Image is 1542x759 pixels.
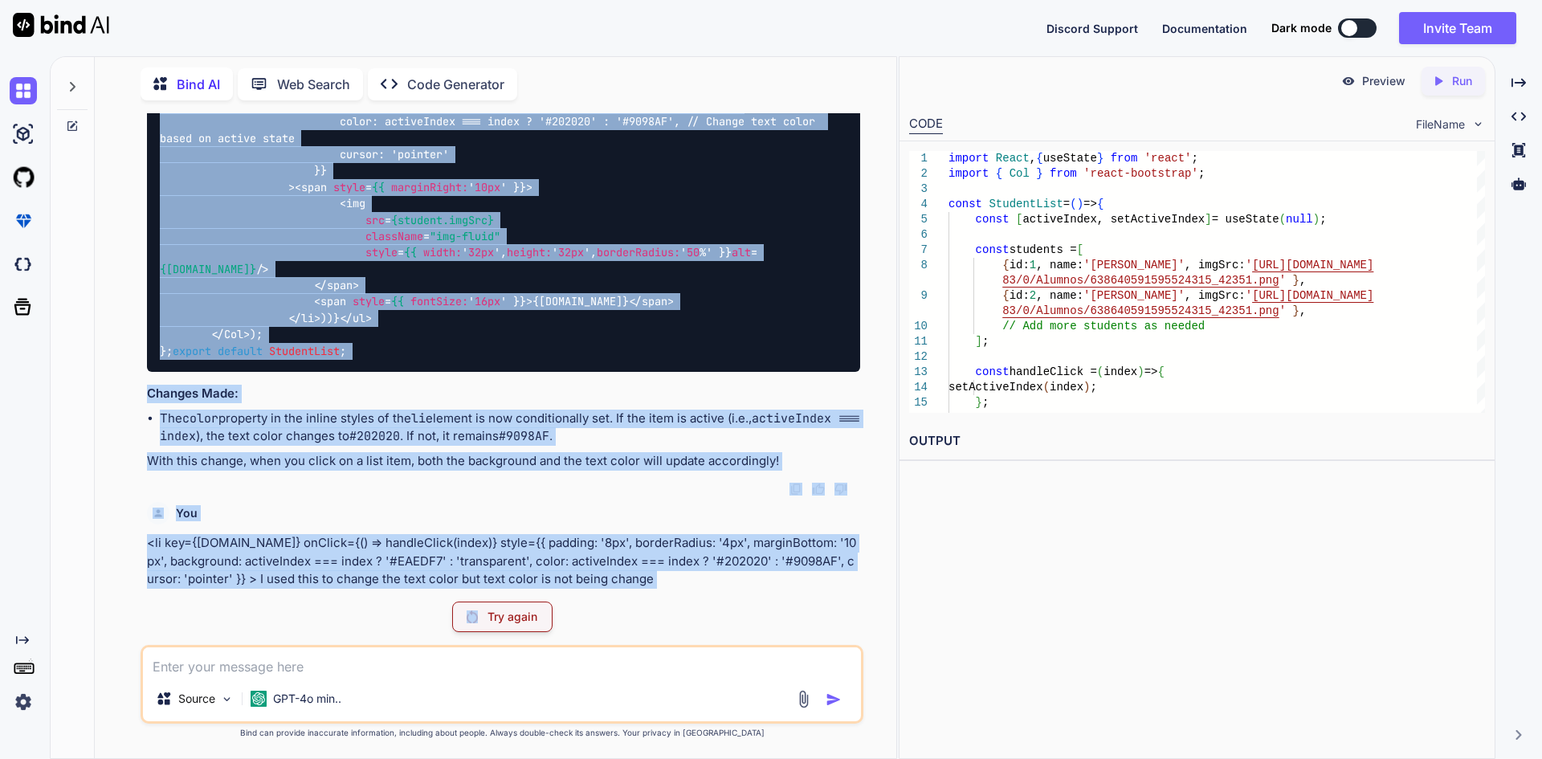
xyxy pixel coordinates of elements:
[404,246,417,260] span: {{
[467,610,478,623] img: Retry
[1097,198,1103,210] span: {
[909,380,928,395] div: 14
[147,534,860,589] p: <li key={[DOMAIN_NAME]} onClick={() => handleClick(index)} style={{ padding: '8px', borderRadius:...
[10,77,37,104] img: chat
[487,609,537,625] p: Try again
[1452,73,1472,89] p: Run
[1286,213,1313,226] span: null
[1211,213,1279,226] span: = useState
[13,13,109,37] img: Bind AI
[1279,304,1285,317] span: '
[141,727,863,739] p: Bind can provide inaccurate information, including about people. Always double-check its answers....
[909,197,928,212] div: 4
[1016,213,1022,226] span: [
[642,295,667,309] span: span
[597,246,680,260] span: borderRadius:
[1362,73,1405,89] p: Preview
[372,180,385,194] span: {{
[218,344,263,358] span: default
[423,246,462,260] span: width:
[1252,259,1373,271] span: [URL][DOMAIN_NAME]
[1009,243,1076,256] span: students =
[1083,167,1198,180] span: 'react-bootstrap'
[629,295,674,309] span: </ >
[1050,167,1077,180] span: from
[1083,259,1185,271] span: '[PERSON_NAME]'
[301,311,314,325] span: li
[1002,304,1279,317] span: 83/0/Alumnos/638640591595524315_42351.png
[982,335,989,348] span: ;
[909,151,928,166] div: 1
[1245,259,1251,271] span: '
[333,180,365,194] span: style
[1144,365,1157,378] span: =>
[211,328,250,342] span: </ >
[1299,274,1306,287] span: ,
[1292,274,1299,287] span: }
[10,251,37,278] img: darkCloudIdeIcon
[269,344,340,358] span: StudentList
[391,213,494,227] span: {student.imgSrc}
[160,410,860,446] li: The property in the inline styles of the element is now conditionally set. If the item is active ...
[391,180,468,194] span: marginRight:
[1029,289,1035,302] span: 2
[160,410,860,445] code: activeIndex === index
[1205,213,1211,226] span: ]
[909,212,928,227] div: 5
[1076,198,1083,210] span: )
[1162,22,1247,35] span: Documentation
[975,365,1009,378] span: const
[909,288,928,304] div: 9
[1029,259,1035,271] span: 1
[909,258,928,273] div: 8
[273,691,341,707] p: GPT-4o min..
[160,262,256,276] span: {[DOMAIN_NAME]}
[732,246,751,260] span: alt
[1312,213,1319,226] span: )
[1036,289,1083,302] span: , name:
[1009,365,1096,378] span: handleClick =
[826,692,842,708] img: icon
[1009,259,1029,271] span: id:
[1471,117,1485,131] img: chevron down
[899,422,1495,460] h2: OUTPUT
[794,690,813,708] img: attachment
[1046,20,1138,37] button: Discord Support
[1399,12,1516,44] button: Invite Team
[1096,365,1103,378] span: (
[160,196,757,276] span: < = = = ' ', ' ', ' %' }} = />
[1252,289,1373,302] span: [URL][DOMAIN_NAME]
[989,198,1063,210] span: StudentList
[909,227,928,243] div: 6
[948,167,989,180] span: import
[948,152,989,165] span: import
[411,410,426,426] code: li
[1002,274,1279,287] span: 83/0/Alumnos/638640591595524315_42351.png
[220,692,234,706] img: Pick Models
[1083,381,1090,394] span: )
[1416,116,1465,133] span: FileName
[340,311,372,325] span: </ >
[1320,213,1326,226] span: ;
[365,213,385,227] span: src
[346,196,365,210] span: img
[975,213,1009,226] span: const
[1063,198,1069,210] span: =
[407,75,504,94] p: Code Generator
[314,295,532,309] span: < = ' ' }}>
[365,229,423,243] span: className
[1002,259,1009,271] span: {
[1185,259,1246,271] span: , imgSrc:
[1050,381,1083,394] span: index
[995,152,1029,165] span: React
[1103,365,1137,378] span: index
[475,295,500,309] span: 16px
[178,691,215,707] p: Source
[909,334,928,349] div: 11
[1271,20,1332,36] span: Dark mode
[975,243,1009,256] span: const
[1144,152,1191,165] span: 'react'
[909,319,928,334] div: 10
[147,385,860,403] h3: Changes Made:
[789,483,802,496] img: copy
